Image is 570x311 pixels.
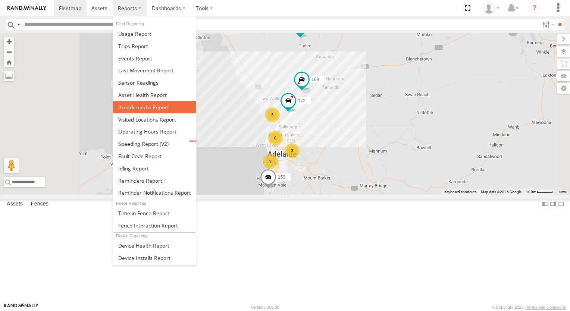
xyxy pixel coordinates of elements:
a: Usage Report [113,28,196,40]
label: Map Settings [557,83,570,94]
img: rand-logo.svg [7,6,46,11]
a: Full Events Report [113,52,196,65]
label: Hide Summary Table [557,199,564,210]
span: 169 [311,77,319,82]
div: 6 [268,131,283,145]
span: 153 [278,175,285,180]
a: Device Installs Report [113,252,196,264]
span: 10 km [526,190,536,194]
button: Zoom Home [4,57,14,67]
button: Map Scale: 10 km per 40 pixels [524,189,555,195]
a: Fault Code Report [113,150,196,162]
label: Dock Summary Table to the Right [549,199,557,210]
a: Last Movement Report [113,64,196,76]
a: Sensor Readings [113,76,196,89]
div: Version: 306.00 [251,305,279,310]
a: Time in Fences Report [113,207,196,219]
span: Map data ©2025 Google [481,190,522,194]
div: 3 [285,143,300,158]
button: Drag Pegman onto the map to open Street View [4,158,19,173]
label: Dock Summary Table to the Left [542,199,549,210]
a: Asset Health Report [113,89,196,101]
a: Idling Report [113,162,196,175]
a: Visit our Website [4,304,38,311]
div: © Copyright 2025 - [492,305,566,310]
label: Fences [27,199,52,209]
button: Keyboard shortcuts [444,189,476,195]
label: Search Query [16,19,22,30]
i: ? [529,2,541,14]
a: Fleet Speed Report (V2) [113,138,196,150]
div: 2 [263,154,278,169]
a: Fence Interaction Report [113,219,196,232]
a: Terms [559,191,567,194]
label: Measure [4,71,14,81]
label: Search Filter Options [539,19,555,30]
a: Terms and Conditions [526,305,566,310]
button: Zoom out [4,47,14,57]
a: Device Health Report [113,239,196,252]
a: Breadcrumbs Report [113,101,196,113]
label: Assets [3,199,26,209]
a: Asset Operating Hours Report [113,125,196,138]
a: On Duty Report [113,264,196,276]
a: Trips Report [113,40,196,52]
div: Kellie Roberts [480,3,502,14]
a: Service Reminder Notifications Report [113,187,196,199]
span: 172 [298,98,306,104]
button: Zoom in [4,37,14,47]
a: Reminders Report [113,175,196,187]
div: 3 [265,107,280,122]
a: Visited Locations Report [113,113,196,126]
